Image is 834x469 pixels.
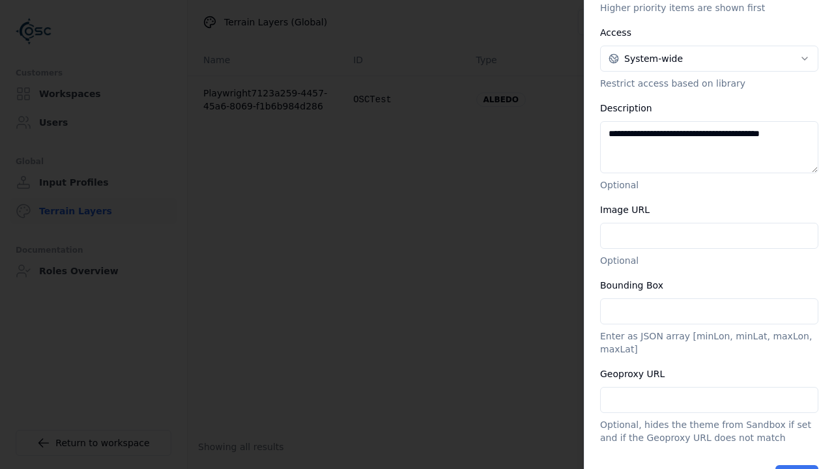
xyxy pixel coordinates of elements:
[600,205,650,215] label: Image URL
[600,27,631,38] label: Access
[600,1,818,14] p: Higher priority items are shown first
[600,178,818,192] p: Optional
[600,280,663,291] label: Bounding Box
[600,369,665,379] label: Geoproxy URL
[600,254,818,267] p: Optional
[600,103,652,113] label: Description
[600,330,818,356] p: Enter as JSON array [minLon, minLat, maxLon, maxLat]
[600,418,818,444] p: Optional, hides the theme from Sandbox if set and if the Geoproxy URL does not match
[600,77,818,90] p: Restrict access based on library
